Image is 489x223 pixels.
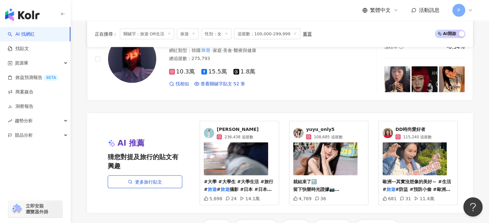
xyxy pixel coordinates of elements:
[120,28,174,39] span: 關鍵字：旅遊 OR生活
[201,47,212,54] mark: 旅遊
[8,200,62,218] a: chrome extension立即安裝 瀏覽器外掛
[223,48,232,53] span: 美食
[230,187,272,192] span: 攝影 #日本 #日本
[315,196,326,201] div: 36
[169,81,189,87] a: 找相似
[314,134,342,140] span: 108,685 追蹤數
[204,196,222,201] div: 5,698
[233,48,256,53] span: 醫療與健康
[395,187,450,192] span: #防盜 #預防小偷 #歐洲
[383,179,451,192] span: 歐洲⋯其實沒想像的美好～ #生活 #
[293,128,303,138] img: KOL Avatar
[222,48,223,53] span: ·
[8,89,33,95] a: 商案媒合
[400,196,411,201] div: 31
[414,196,434,201] div: 11.4萬
[15,56,28,70] span: 資源庫
[15,128,33,142] span: 競品分析
[395,126,432,133] span: DD時尚愛好者
[118,138,145,149] span: AI 推薦
[208,187,217,192] mark: 旅遊
[177,28,199,39] span: 旅遊
[201,68,227,75] span: 15.5萬
[8,103,33,110] a: 洞察報告
[87,17,473,100] a: KOL Avatar[PERSON_NAME]網紅類型：韓國旅遊·家庭·美食·醫療與健康總追蹤數：275,79310.3萬15.5萬1.8萬找相似查看關鍵字貼文 52 筆互動率question-...
[412,66,438,92] img: post-image
[221,187,230,192] mark: 旅遊
[439,66,465,92] img: post-image
[5,8,40,21] img: logo
[240,196,260,201] div: 14.1萬
[176,81,189,87] span: 找相似
[463,197,483,217] iframe: Help Scout Beacon - Open
[225,196,237,201] div: 24
[383,126,454,140] a: KOL AvatarDD時尚愛好者115,240 追蹤數
[224,134,253,140] span: 236,438 追蹤數
[217,126,258,133] span: [PERSON_NAME]
[293,196,312,201] div: 4,769
[303,31,312,36] div: 重置
[306,126,342,133] span: yuyu_only5
[234,28,300,39] span: 追蹤數：100,000-299,999
[192,48,201,53] span: 韓國
[233,68,256,75] span: 1.8萬
[217,187,221,192] span: #
[169,56,348,62] div: 總追蹤數 ： 275,793
[169,68,195,75] span: 10.3萬
[108,176,182,188] a: 更多旅行貼文
[8,31,35,38] a: searchAI 找網紅
[211,48,213,53] span: ·
[95,31,117,36] span: 正在搜尋 ：
[384,44,398,49] span: 漲粉率
[10,204,23,214] img: chrome extension
[15,114,33,128] span: 趨勢分析
[204,128,214,138] img: KOL Avatar
[169,47,348,54] div: 網紅類型 ：
[204,126,275,140] a: KOL Avatar[PERSON_NAME]236,438 追蹤數
[213,48,222,53] span: 家庭
[293,179,339,207] span: 就結束了🔚 留下快樂時光證據📷 #
[447,44,465,51] div: -0.54%
[8,119,12,123] span: rise
[26,203,48,215] span: 立即安裝 瀏覽器外掛
[204,179,273,192] span: #大學 #大學生 #大學生活 #旅行 #
[419,7,439,13] span: 活動訊息
[8,74,59,81] a: 效益預測報告BETA
[8,46,29,52] a: 找貼文
[201,28,231,39] span: 性別：女
[201,81,245,87] span: 查看關鍵字貼文 52 筆
[383,196,397,201] div: 681
[108,35,156,83] img: KOL Avatar
[232,48,233,53] span: ·
[386,187,395,192] mark: 旅遊
[370,7,391,14] span: 繁體中文
[399,45,403,49] span: question-circle
[384,66,410,92] img: post-image
[293,126,364,140] a: KOL Avataryuyu_only5108,685 追蹤數
[194,81,245,87] a: 查看關鍵字貼文 52 筆
[457,7,460,14] span: P
[403,134,432,140] span: 115,240 追蹤數
[108,152,182,170] span: 猜您對提及旅行的貼文有興趣
[383,128,393,138] img: KOL Avatar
